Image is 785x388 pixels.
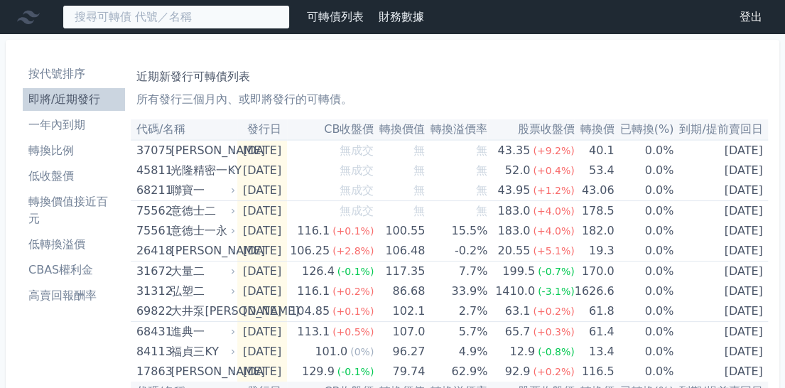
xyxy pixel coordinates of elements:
[673,180,768,201] td: [DATE]
[237,322,287,343] td: [DATE]
[487,119,574,140] th: 股票收盤價
[714,320,785,388] div: 聊天小工具
[673,322,768,343] td: [DATE]
[136,281,167,301] div: 31312
[136,342,167,362] div: 84113
[287,241,332,261] div: 106.25
[23,284,125,307] a: 高賣回報酬率
[63,5,290,29] input: 搜尋可轉債 代號／名稱
[476,183,487,197] span: 無
[136,301,167,321] div: 69822
[533,165,574,176] span: (+0.4%)
[374,262,425,282] td: 117.35
[614,241,673,262] td: 0.0%
[574,281,614,301] td: 1626.6
[574,180,614,201] td: 43.06
[23,139,125,162] a: 轉換比例
[237,241,287,262] td: [DATE]
[502,301,534,321] div: 63.1
[673,262,768,282] td: [DATE]
[614,342,673,362] td: 0.0%
[332,286,374,297] span: (+0.2%)
[23,63,125,85] a: 按代號排序
[492,281,538,301] div: 1410.0
[614,221,673,241] td: 0.0%
[294,221,332,241] div: 116.1
[425,262,487,282] td: 7.7%
[574,342,614,362] td: 13.4
[538,266,575,277] span: (-0.7%)
[714,320,785,388] iframe: Chat Widget
[136,362,167,382] div: 17863
[425,301,487,322] td: 2.7%
[673,119,768,140] th: 到期/提前賣回日
[574,201,614,222] td: 178.5
[533,185,574,196] span: (+1.2%)
[337,266,374,277] span: (-0.1%)
[476,204,487,217] span: 無
[23,193,125,227] li: 轉換價值接近百元
[574,161,614,180] td: 53.4
[136,91,762,108] p: 所有發行三個月內、或即將發行的可轉債。
[574,322,614,343] td: 61.4
[136,180,167,200] div: 68211
[673,201,768,222] td: [DATE]
[494,201,533,221] div: 183.0
[170,161,232,180] div: 光隆精密一KY
[533,326,574,338] span: (+0.3%)
[728,6,774,28] a: 登出
[413,183,425,197] span: 無
[374,241,425,262] td: 106.48
[673,362,768,382] td: [DATE]
[170,141,232,161] div: [PERSON_NAME]
[374,301,425,322] td: 102.1
[374,322,425,343] td: 107.0
[574,241,614,262] td: 19.3
[23,287,125,304] li: 高賣回報酬率
[170,322,232,342] div: 進典一
[23,236,125,253] li: 低轉換溢價
[237,362,287,382] td: [DATE]
[499,262,538,281] div: 199.5
[337,366,374,377] span: (-0.1%)
[533,205,574,217] span: (+4.0%)
[614,322,673,343] td: 0.0%
[614,301,673,322] td: 0.0%
[379,10,424,23] a: 財務數據
[673,342,768,362] td: [DATE]
[294,322,332,342] div: 113.1
[574,362,614,382] td: 116.5
[170,221,232,241] div: 意德士一永
[614,140,673,161] td: 0.0%
[294,281,332,301] div: 116.1
[673,301,768,322] td: [DATE]
[673,281,768,301] td: [DATE]
[673,161,768,180] td: [DATE]
[170,362,232,382] div: [PERSON_NAME]
[340,163,374,177] span: 無成交
[374,119,425,140] th: 轉換價值
[413,144,425,157] span: 無
[614,180,673,201] td: 0.0%
[237,301,287,322] td: [DATE]
[299,262,337,281] div: 126.4
[614,281,673,301] td: 0.0%
[494,241,533,261] div: 20.55
[574,119,614,140] th: 轉換價
[23,165,125,188] a: 低收盤價
[425,362,487,382] td: 62.9%
[136,141,167,161] div: 37075
[533,245,574,257] span: (+5.1%)
[374,362,425,382] td: 79.74
[494,221,533,241] div: 183.0
[476,144,487,157] span: 無
[170,241,232,261] div: [PERSON_NAME]
[494,180,533,200] div: 43.95
[413,163,425,177] span: 無
[614,201,673,222] td: 0.0%
[374,281,425,301] td: 86.68
[170,180,232,200] div: 聯寶一
[533,225,574,237] span: (+4.0%)
[170,201,232,221] div: 意德士二
[340,204,374,217] span: 無成交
